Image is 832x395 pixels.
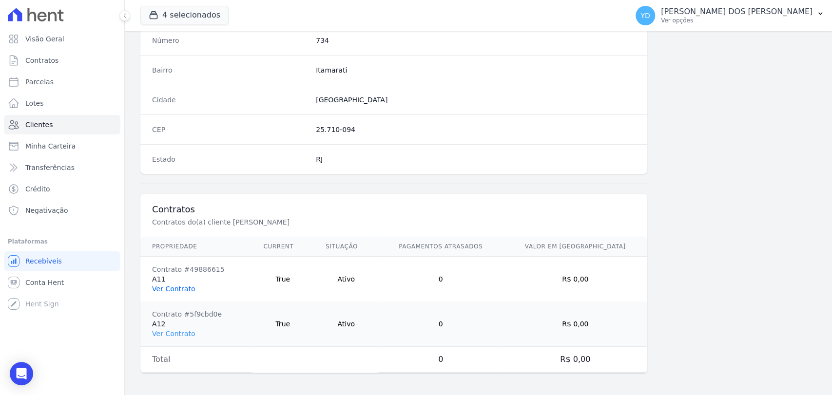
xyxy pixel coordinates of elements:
[252,257,314,302] td: True
[25,163,75,172] span: Transferências
[378,257,503,302] td: 0
[152,204,636,215] h3: Contratos
[25,56,58,65] span: Contratos
[4,94,120,113] a: Lotes
[316,95,636,105] dd: [GEOGRAPHIC_DATA]
[152,125,308,134] dt: CEP
[10,362,33,385] div: Open Intercom Messenger
[4,136,120,156] a: Minha Carteira
[152,36,308,45] dt: Número
[316,125,636,134] dd: 25.710-094
[152,217,480,227] p: Contratos do(a) cliente [PERSON_NAME]
[152,154,308,164] dt: Estado
[152,264,240,274] div: Contrato #49886615
[640,12,650,19] span: YD
[316,36,636,45] dd: 734
[378,301,503,347] td: 0
[4,158,120,177] a: Transferências
[152,95,308,105] dt: Cidade
[152,309,240,319] div: Contrato #5f9cbd0e
[503,301,647,347] td: R$ 0,00
[4,273,120,292] a: Conta Hent
[628,2,832,29] button: YD [PERSON_NAME] DOS [PERSON_NAME] Ver opções
[8,236,116,247] div: Plataformas
[140,301,252,347] td: A12
[25,184,50,194] span: Crédito
[152,285,195,293] a: Ver Contrato
[152,330,195,338] a: Ver Contrato
[4,51,120,70] a: Contratos
[25,278,64,287] span: Conta Hent
[316,154,636,164] dd: RJ
[378,347,503,373] td: 0
[4,72,120,92] a: Parcelas
[503,347,647,373] td: R$ 0,00
[4,251,120,271] a: Recebíveis
[140,6,229,24] button: 4 selecionados
[503,237,647,257] th: Valor em [GEOGRAPHIC_DATA]
[25,141,76,151] span: Minha Carteira
[152,65,308,75] dt: Bairro
[252,301,314,347] td: True
[140,257,252,302] td: A11
[316,65,636,75] dd: Itamarati
[4,201,120,220] a: Negativação
[25,256,62,266] span: Recebíveis
[314,257,378,302] td: Ativo
[252,237,314,257] th: Current
[661,17,813,24] p: Ver opções
[4,115,120,134] a: Clientes
[314,301,378,347] td: Ativo
[25,120,53,130] span: Clientes
[25,98,44,108] span: Lotes
[503,257,647,302] td: R$ 0,00
[140,237,252,257] th: Propriedade
[25,206,68,215] span: Negativação
[4,179,120,199] a: Crédito
[314,237,378,257] th: Situação
[378,237,503,257] th: Pagamentos Atrasados
[140,347,252,373] td: Total
[25,34,64,44] span: Visão Geral
[25,77,54,87] span: Parcelas
[4,29,120,49] a: Visão Geral
[661,7,813,17] p: [PERSON_NAME] DOS [PERSON_NAME]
